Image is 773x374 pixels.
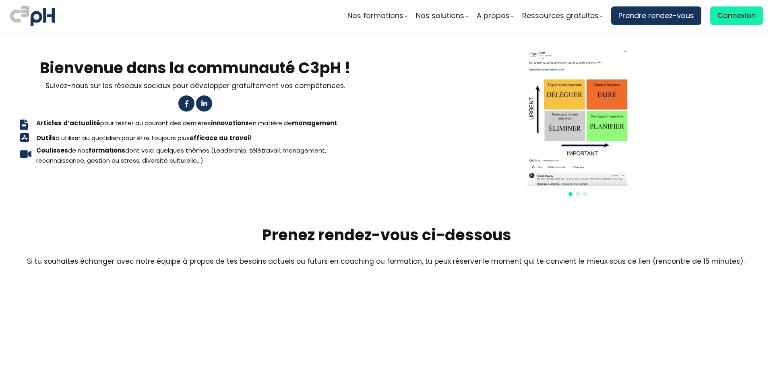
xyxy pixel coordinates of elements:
span: Connexion [717,10,756,22]
span: Ressources gratuites [522,10,599,22]
b: Articles [36,119,62,127]
span: A propos [477,10,510,22]
img: logo C3PH [10,4,55,27]
span: Prendre rendez-vous [618,10,694,22]
b: Outils [36,134,56,142]
span: Nos formations [347,10,403,22]
b: au [219,134,228,142]
b: d’actualité [63,119,100,127]
b: formations [89,146,125,155]
img: 54a3a8d3711df7822d56a38cfe4b6d8d.jpeg [527,50,628,186]
h3: Prenez rendez-vous ci-dessous [10,224,763,246]
b: Coulisses [36,146,68,155]
div: Suivez-nous sur les réseaux sociaux pour développer gratuitement vos compétences. [20,80,370,91]
b: innovations [211,119,249,127]
div: de nos dont voici quelques thèmes (Leadership, télétravail, management, reconnaissance, gestion d... [30,146,370,166]
div: à utiliser au quotidien pour être toujours plus [30,133,251,143]
a: Connexion [710,6,763,25]
b: efficace [190,134,217,142]
span: Nos solutions [416,10,464,22]
b: management [292,119,337,127]
div: pour rester au courant des dernières en matière de [30,118,337,128]
b: travail [229,134,251,142]
h2: Bienvenue dans la communauté C3pH ! [20,58,370,78]
a: Prendre rendez-vous [611,6,701,25]
div: Si tu souhaites échanger avec notre équipe à propos de tes besoins actuels ou futurs en coaching ... [10,256,763,267]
